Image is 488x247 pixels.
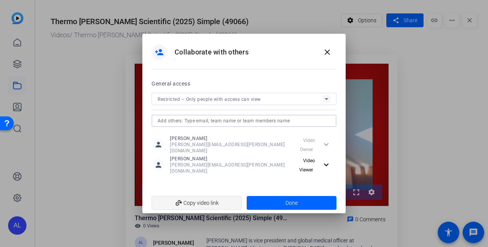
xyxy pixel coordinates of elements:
[152,196,242,210] button: Copy video link
[155,48,164,57] mat-icon: person_add
[247,196,337,210] button: Done
[170,162,293,174] span: [PERSON_NAME][EMAIL_ADDRESS][PERSON_NAME][DOMAIN_NAME]
[172,197,185,210] mat-icon: add_link
[153,159,164,171] mat-icon: person
[293,158,335,172] button: Video Viewer
[158,196,236,210] span: Copy video link
[170,142,293,154] span: [PERSON_NAME][EMAIL_ADDRESS][PERSON_NAME][DOMAIN_NAME]
[158,116,330,125] input: Add others: Type email, team name or team members name
[323,48,332,57] mat-icon: close
[321,160,329,170] mat-icon: expand_more
[158,97,261,102] span: Restricted – Only people with access can view
[299,158,315,173] span: Video Viewer
[153,139,164,150] mat-icon: person
[152,79,190,88] h2: General access
[170,156,293,162] span: [PERSON_NAME]
[175,48,249,57] h1: Collaborate with others
[285,199,298,207] span: Done
[170,135,293,142] span: [PERSON_NAME]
